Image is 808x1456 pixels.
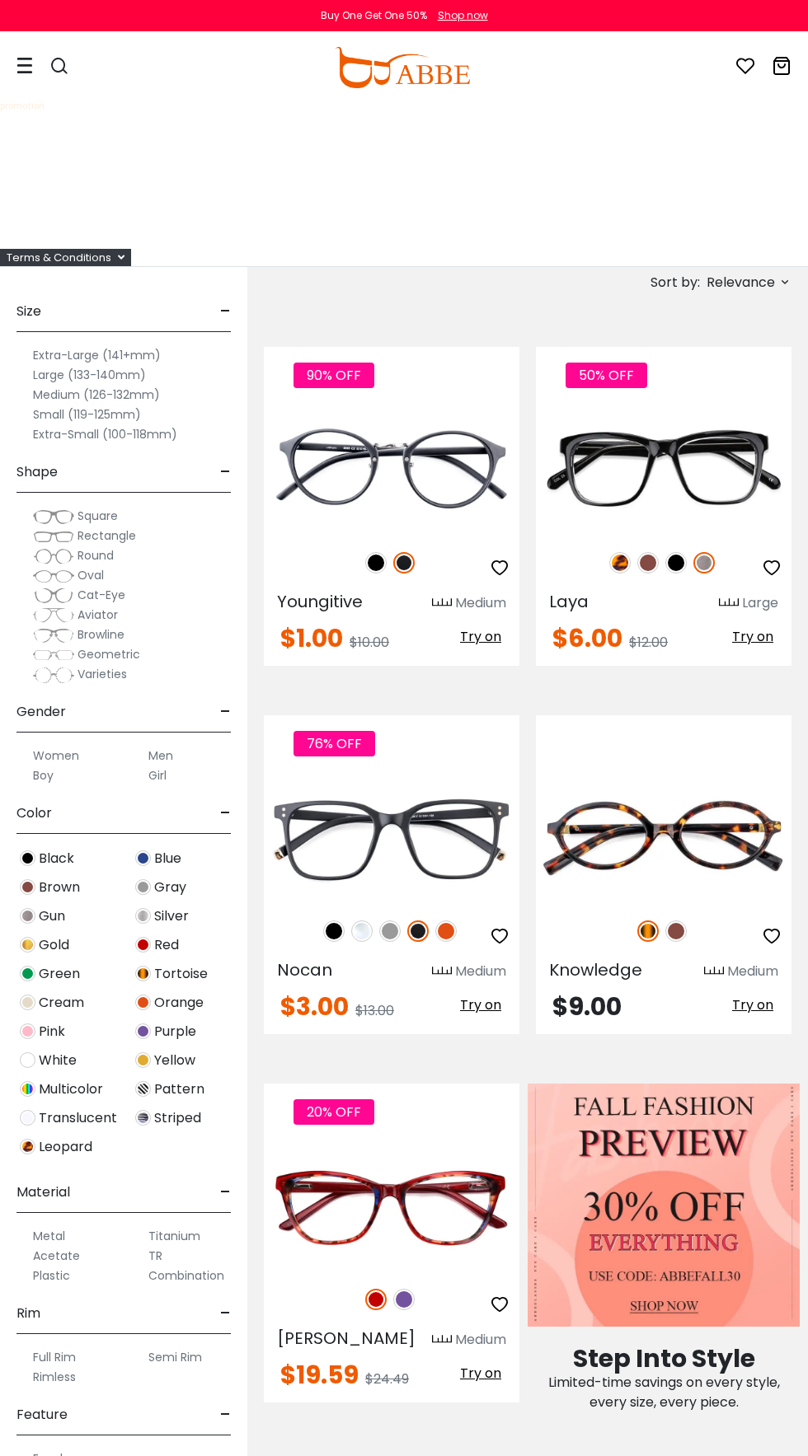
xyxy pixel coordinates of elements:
div: Medium [455,593,506,613]
img: Cream [20,995,35,1010]
span: - [220,1395,231,1435]
span: - [220,1173,231,1212]
span: White [39,1051,77,1070]
span: Relevance [707,268,775,297]
img: Silver [135,908,151,924]
a: Shop now [430,8,488,22]
img: Pattern [135,1081,151,1097]
span: Multicolor [39,1079,103,1099]
span: Leopard [39,1137,92,1157]
span: 20% OFF [294,1099,374,1125]
label: Acetate [33,1246,80,1266]
span: Black [39,849,74,868]
img: abbeglasses.com [335,47,470,88]
span: $24.49 [365,1369,409,1388]
span: Green [39,964,80,984]
button: Try on [455,995,506,1016]
img: Brown [637,552,659,574]
span: Tortoise [154,964,208,984]
img: Gold [20,937,35,953]
span: - [220,452,231,492]
img: Fall Fashion Sale [528,1084,800,1327]
img: size ruler [704,966,724,978]
span: Step Into Style [573,1341,755,1376]
span: - [220,1294,231,1333]
label: Full Rim [33,1347,76,1367]
img: Gun Laya - Plastic ,Universal Bridge Fit [536,406,792,534]
img: Gun [20,908,35,924]
label: Extra-Small (100-118mm) [33,424,177,444]
img: White [20,1052,35,1068]
img: Multicolor [20,1081,35,1097]
span: $9.00 [552,989,622,1024]
span: Orange [154,993,204,1013]
span: Pink [39,1022,65,1042]
img: size ruler [719,597,739,610]
span: $19.59 [280,1357,359,1393]
span: Try on [732,995,773,1014]
a: Matte-black Youngitive - Plastic ,Adjust Nose Pads [264,406,519,534]
img: Tortoise [135,966,151,981]
span: Aviator [78,606,118,623]
span: Gender [16,692,66,732]
div: Medium [455,962,506,981]
img: Blue [135,850,151,866]
span: Striped [154,1108,201,1128]
img: Yellow [135,1052,151,1068]
span: Yellow [154,1051,195,1070]
span: Browline [78,626,124,643]
img: Cat-Eye.png [33,588,74,604]
label: Large (133-140mm) [33,365,146,385]
span: Round [78,547,114,564]
img: Black [323,920,345,942]
label: Small (119-125mm) [33,405,141,424]
img: Black [665,552,687,574]
img: Gray [135,879,151,895]
span: Varieties [78,666,127,682]
span: 50% OFF [566,363,647,388]
img: Translucent [20,1110,35,1126]
img: Matte-black Nocan - TR ,Universal Bridge Fit [264,775,519,902]
span: Blue [154,849,181,868]
div: Buy One Get One 50% [321,8,427,23]
div: Shop now [438,8,488,23]
span: Translucent [39,1108,117,1128]
img: Striped [135,1110,151,1126]
span: Try on [460,995,501,1014]
img: Red [135,937,151,953]
span: Laya [549,590,589,613]
span: Material [16,1173,70,1212]
span: Geometric [78,646,140,662]
span: - [220,292,231,331]
img: Aviator.png [33,607,74,624]
label: Titanium [148,1226,200,1246]
img: Gray [379,920,401,942]
span: $6.00 [552,620,622,656]
label: Rimless [33,1367,76,1387]
img: Oval.png [33,568,74,584]
span: Knowledge [549,958,642,981]
span: $1.00 [280,620,343,656]
label: Men [148,746,173,765]
span: [PERSON_NAME] [277,1327,416,1350]
span: Brown [39,878,80,897]
img: Red [365,1289,387,1310]
label: Semi Rim [148,1347,202,1367]
span: Rim [16,1294,40,1333]
span: Gun [39,906,65,926]
img: Tortoise [637,920,659,942]
span: Color [16,794,52,833]
span: - [220,794,231,833]
span: Limited-time savings on every style, every size, every piece. [548,1373,780,1412]
img: Leopard [609,552,631,574]
label: Girl [148,765,167,785]
img: Leopard [20,1139,35,1154]
span: Gray [154,878,186,897]
img: Pink [20,1023,35,1039]
img: Matte Black [393,552,415,574]
img: Black [20,850,35,866]
div: Medium [455,1330,506,1350]
span: - [220,692,231,732]
span: Cat-Eye [78,587,125,603]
